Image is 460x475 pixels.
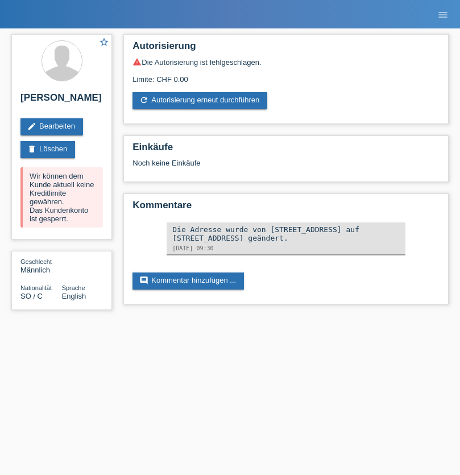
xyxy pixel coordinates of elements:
i: comment [139,276,148,285]
div: Die Autorisierung ist fehlgeschlagen. [132,57,440,67]
div: Die Adresse wurde von [STREET_ADDRESS] auf [STREET_ADDRESS] geändert. [172,225,400,242]
i: delete [27,144,36,154]
div: Limite: CHF 0.00 [132,67,440,84]
h2: Einkäufe [132,142,440,159]
span: Nationalität [20,284,52,291]
i: edit [27,122,36,131]
h2: Kommentare [132,200,440,217]
span: English [62,292,86,300]
a: commentKommentar hinzufügen ... [132,272,244,290]
i: menu [437,9,449,20]
a: refreshAutorisierung erneut durchführen [132,92,267,109]
i: star_border [99,37,109,47]
span: Somalia / C / 27.04.2015 [20,292,43,300]
a: menu [432,11,454,18]
div: [DATE] 09:30 [172,245,400,251]
span: Geschlecht [20,258,52,265]
a: editBearbeiten [20,118,83,135]
a: deleteLöschen [20,141,75,158]
h2: [PERSON_NAME] [20,92,103,109]
div: Noch keine Einkäufe [132,159,440,176]
h2: Autorisierung [132,40,440,57]
i: warning [132,57,142,67]
i: refresh [139,96,148,105]
span: Sprache [62,284,85,291]
div: Männlich [20,257,62,274]
a: star_border [99,37,109,49]
div: Wir können dem Kunde aktuell keine Kreditlimite gewähren. Das Kundenkonto ist gesperrt. [20,167,103,228]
